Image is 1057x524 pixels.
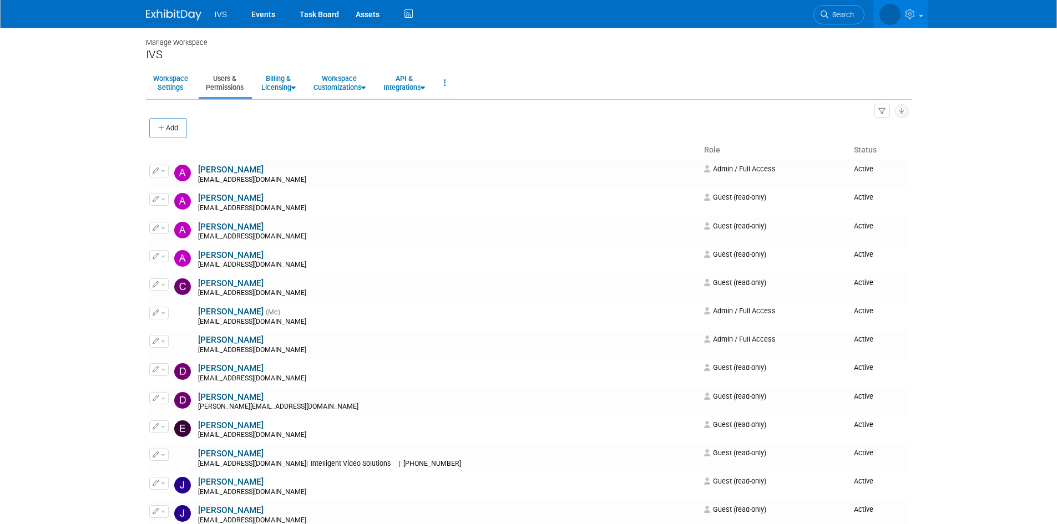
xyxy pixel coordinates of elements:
span: (Me) [298,308,312,316]
span: Admin / Full Access [714,165,785,173]
div: Manage Workspace [146,28,912,48]
span: Guest (read-only) [714,363,776,372]
img: Andy Simmons [174,250,191,267]
img: Danielle Sluka [174,363,191,380]
span: Guest (read-only) [714,222,776,230]
span: [PHONE_NUMBER] [433,460,497,467]
div: [EMAIL_ADDRESS][DOMAIN_NAME] [230,232,707,241]
a: [PERSON_NAME] [230,363,296,373]
img: Jeanette Lee [174,477,191,494]
span: Guest (read-only) [714,420,776,429]
span: Active [856,222,876,230]
div: [EMAIL_ADDRESS][DOMAIN_NAME] [230,460,707,469]
a: [PERSON_NAME] [230,392,296,402]
div: [EMAIL_ADDRESS][DOMAIN_NAME] [230,346,707,355]
th: Role [709,141,852,160]
img: Jacob Diaz [174,449,191,465]
span: Active [856,449,876,457]
span: Active [856,335,876,343]
img: Carrie Rhoads [841,6,901,18]
span: Active [856,307,876,315]
span: Active [856,477,876,485]
img: Amber Rowoldt [174,222,191,238]
a: Search [775,5,826,24]
span: Active [856,392,876,400]
span: Active [856,420,876,429]
img: Eli Lipasti [174,420,191,437]
a: [PERSON_NAME] [230,193,296,203]
a: Users &Permissions [199,69,251,96]
img: Alana Meier [174,193,191,210]
a: WorkspaceCustomizations [306,69,373,96]
img: Christa Berg [174,335,191,352]
a: [PERSON_NAME] [230,307,296,317]
th: Status [852,141,908,160]
div: [EMAIL_ADDRESS][DOMAIN_NAME] [230,318,707,327]
div: [PERSON_NAME][EMAIL_ADDRESS][DOMAIN_NAME] [230,403,707,411]
a: API &Integrations [376,69,432,96]
div: IVS [146,48,912,62]
img: Carrie Rhoads [174,307,225,317]
span: Guest (read-only) [714,278,776,287]
span: Active [856,165,876,173]
span: Guest (read-only) [714,250,776,258]
span: Active [856,363,876,372]
span: Guest (read-only) [714,193,776,201]
span: Guest (read-only) [714,477,776,485]
img: ExhibitDay [146,9,201,21]
a: [PERSON_NAME] [230,505,296,515]
span: Search [790,11,815,19]
div: [EMAIL_ADDRESS][DOMAIN_NAME] [230,176,707,185]
a: [PERSON_NAME] [230,250,296,260]
span: Active [856,193,876,201]
a: WorkspaceSettings [146,69,195,96]
a: [PERSON_NAME] [230,222,296,232]
span: Guest (read-only) [714,505,776,513]
img: Joe Gibbs [174,505,191,522]
span: Active [856,250,876,258]
div: [EMAIL_ADDRESS][DOMAIN_NAME] [230,204,707,213]
span: | [338,460,340,467]
div: [EMAIL_ADDRESS][DOMAIN_NAME] [230,488,707,497]
a: [PERSON_NAME] [230,165,296,175]
img: Aaron Lentscher [174,165,191,181]
div: [EMAIL_ADDRESS][DOMAIN_NAME] [230,374,707,383]
div: [EMAIL_ADDRESS][DOMAIN_NAME] [230,431,707,440]
span: Admin / Full Access [714,307,785,315]
span: Admin / Full Access [714,335,785,343]
a: [PERSON_NAME] [230,477,296,487]
span: Active [856,505,876,513]
span: Guest (read-only) [714,392,776,400]
a: [PERSON_NAME] [230,420,296,430]
a: [PERSON_NAME] [230,449,296,459]
span: | [431,460,433,467]
img: Carmen Haak [174,278,191,295]
a: [PERSON_NAME] [230,335,296,345]
a: [PERSON_NAME] [230,278,296,288]
span: Intelligent Video Solutions [340,460,426,467]
span: IVS [215,10,227,19]
button: Add [149,118,187,138]
img: David Owen [174,392,191,409]
span: Guest (read-only) [714,449,776,457]
span: Active [856,278,876,287]
div: [EMAIL_ADDRESS][DOMAIN_NAME] [230,289,707,298]
a: Billing &Licensing [254,69,303,96]
div: [EMAIL_ADDRESS][DOMAIN_NAME] [230,261,707,269]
